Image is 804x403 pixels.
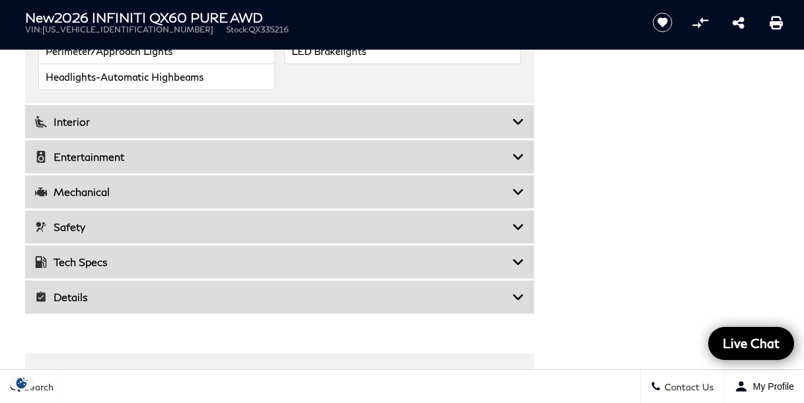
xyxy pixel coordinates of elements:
[35,115,512,128] h3: Interior
[35,255,512,269] h3: Tech Specs
[35,150,512,163] h3: Entertainment
[716,335,786,351] span: Live Chat
[7,376,37,390] img: Opt-Out Icon
[284,38,521,64] li: LED Brakelights
[733,15,744,30] a: Share this New 2026 INFINITI QX60 PURE AWD
[20,381,54,392] span: Search
[25,9,54,25] strong: New
[35,220,512,234] h3: Safety
[7,376,37,390] section: Click to Open Cookie Consent Modal
[690,13,710,32] button: Compare Vehicle
[770,15,783,30] a: Print this New 2026 INFINITI QX60 PURE AWD
[249,24,289,34] span: QX335216
[708,327,794,360] a: Live Chat
[748,381,794,392] span: My Profile
[661,381,714,392] span: Contact Us
[42,24,213,34] span: [US_VEHICLE_IDENTIFICATION_NUMBER]
[25,24,42,34] span: VIN:
[725,370,804,403] button: Open user profile menu
[25,10,630,24] h1: 2026 INFINITI QX60 PURE AWD
[226,24,249,34] span: Stock:
[35,291,512,304] h3: Details
[35,185,512,199] h3: Mechanical
[38,38,275,64] li: Perimeter/Approach Lights
[648,12,677,33] button: Save vehicle
[38,64,275,90] li: Headlights-Automatic Highbeams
